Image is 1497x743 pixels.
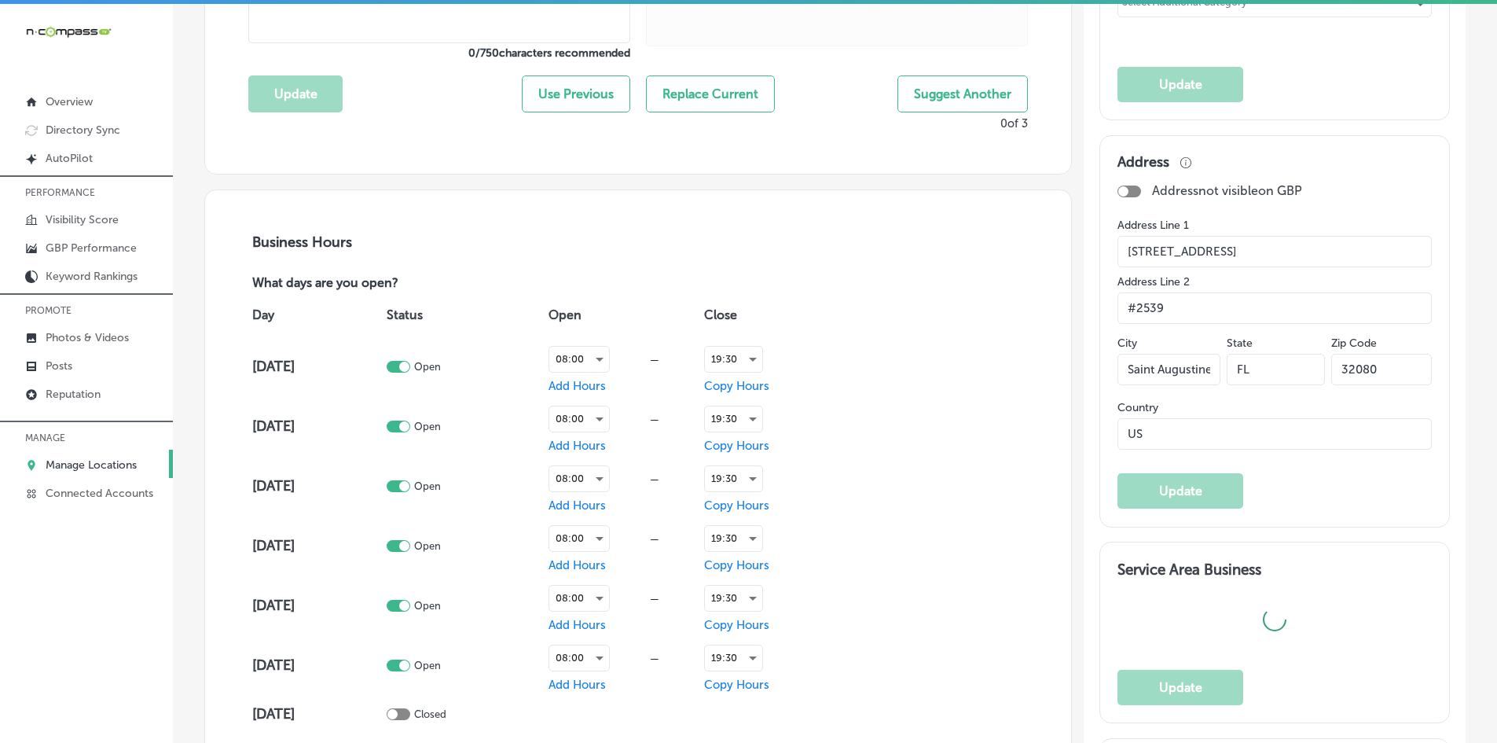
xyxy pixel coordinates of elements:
[1117,418,1432,450] input: Country
[610,533,700,545] div: —
[549,347,609,372] div: 08:00
[1331,354,1432,385] input: Zip Code
[414,540,441,552] p: Open
[704,558,769,572] span: Copy Hours
[522,75,630,112] button: Use Previous
[46,213,119,226] p: Visibility Score
[610,473,700,485] div: —
[46,270,138,283] p: Keyword Rankings
[414,600,441,612] p: Open
[1117,236,1432,267] input: Street Address Line 1
[1117,219,1432,232] label: Address Line 1
[549,498,606,513] span: Add Hours
[248,276,511,292] p: What days are you open?
[46,388,101,401] p: Reputation
[704,678,769,692] span: Copy Hours
[549,646,609,671] div: 08:00
[1152,183,1302,198] p: Address not visible on GBP
[705,586,762,611] div: 19:30
[1117,67,1243,102] button: Update
[704,498,769,513] span: Copy Hours
[1117,337,1137,350] label: City
[46,241,137,255] p: GBP Performance
[549,406,609,432] div: 08:00
[705,347,762,372] div: 19:30
[1117,354,1220,385] input: City
[252,705,383,723] h4: [DATE]
[252,477,383,495] h4: [DATE]
[549,618,606,632] span: Add Hours
[252,657,383,674] h4: [DATE]
[704,379,769,393] span: Copy Hours
[549,586,609,611] div: 08:00
[1117,292,1432,324] input: Street Address Line 2
[252,537,383,554] h4: [DATE]
[1117,401,1432,414] label: Country
[549,526,609,551] div: 08:00
[414,708,446,720] p: Closed
[704,439,769,453] span: Copy Hours
[897,75,1028,112] button: Suggest Another
[646,75,775,112] button: Replace Current
[252,358,383,375] h4: [DATE]
[46,458,137,472] p: Manage Locations
[549,466,609,491] div: 08:00
[1117,153,1169,171] h3: Address
[610,653,700,664] div: —
[414,660,441,671] p: Open
[25,24,112,39] img: 660ab0bf-5cc7-4cb8-ba1c-48b5ae0f18e60NCTV_CLogo_TV_Black_-500x88.png
[46,95,93,109] p: Overview
[248,75,343,112] button: Update
[705,526,762,551] div: 19:30
[1117,561,1432,584] h3: Service Area Business
[46,152,93,165] p: AutoPilot
[383,292,545,337] th: Status
[610,354,700,366] div: —
[414,480,441,492] p: Open
[248,292,383,337] th: Day
[1227,337,1253,350] label: State
[610,414,700,425] div: —
[705,646,762,671] div: 19:30
[1117,473,1243,509] button: Update
[549,439,606,453] span: Add Hours
[414,361,441,373] p: Open
[704,618,769,632] span: Copy Hours
[705,466,762,491] div: 19:30
[414,421,441,432] p: Open
[549,558,606,572] span: Add Hours
[252,417,383,435] h4: [DATE]
[705,406,762,432] div: 19:30
[46,359,72,373] p: Posts
[700,292,833,337] th: Close
[545,292,700,337] th: Open
[248,234,1028,251] h3: Business Hours
[46,331,129,344] p: Photos & Videos
[549,678,606,692] span: Add Hours
[549,379,606,393] span: Add Hours
[252,597,383,614] h4: [DATE]
[46,123,120,137] p: Directory Sync
[1227,354,1325,385] input: NY
[1117,670,1243,705] button: Update
[46,487,153,500] p: Connected Accounts
[610,593,700,605] div: —
[1331,337,1377,350] label: Zip Code
[1117,275,1432,289] label: Address Line 2
[1000,116,1028,131] p: 0 of 3
[248,46,630,60] label: 0 / 750 characters recommended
